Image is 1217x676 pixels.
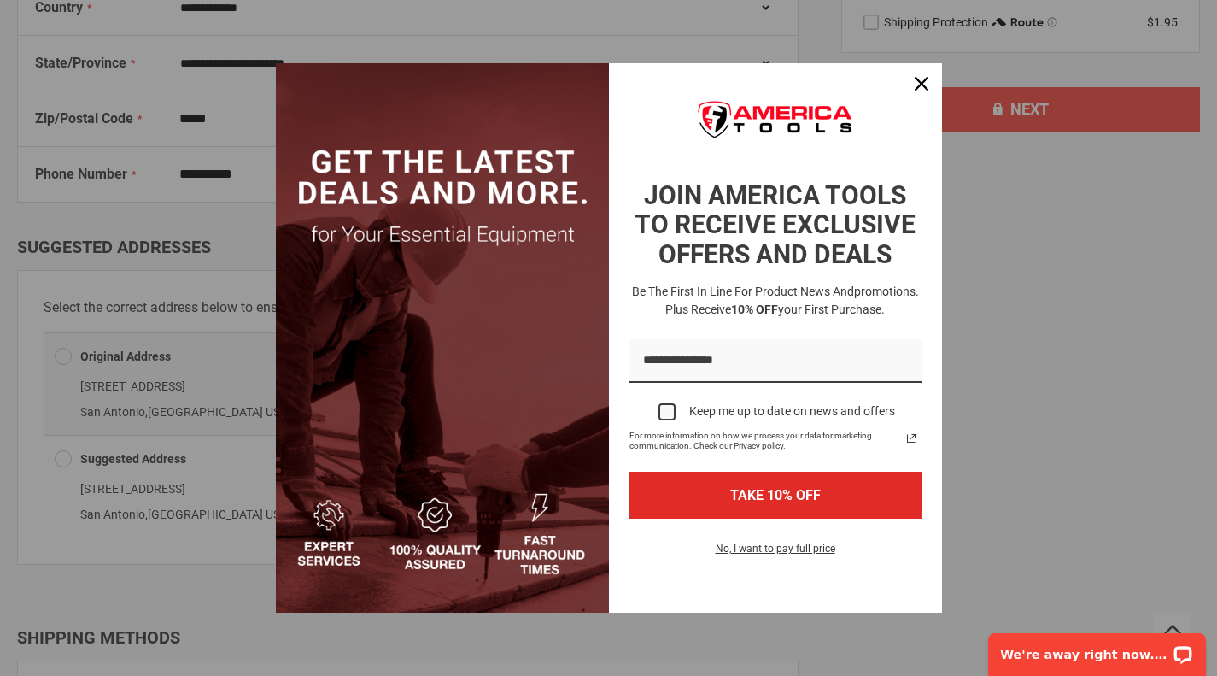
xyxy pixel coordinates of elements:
svg: close icon [915,77,928,91]
iframe: LiveChat chat widget [977,622,1217,676]
input: Email field [629,339,922,383]
button: TAKE 10% OFF [629,472,922,519]
span: For more information on how we process your data for marketing communication. Check our Privacy p... [629,431,901,451]
div: Keep me up to date on news and offers [689,404,895,419]
strong: 10% OFF [731,303,778,316]
button: Close [901,63,942,104]
a: Read our Privacy Policy [901,428,922,449]
strong: JOIN AMERICA TOOLS TO RECEIVE EXCLUSIVE OFFERS AND DEALS [635,180,916,269]
button: No, I want to pay full price [702,539,849,568]
svg: link icon [901,428,922,449]
h3: Be the first in line for product news and [626,283,925,319]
